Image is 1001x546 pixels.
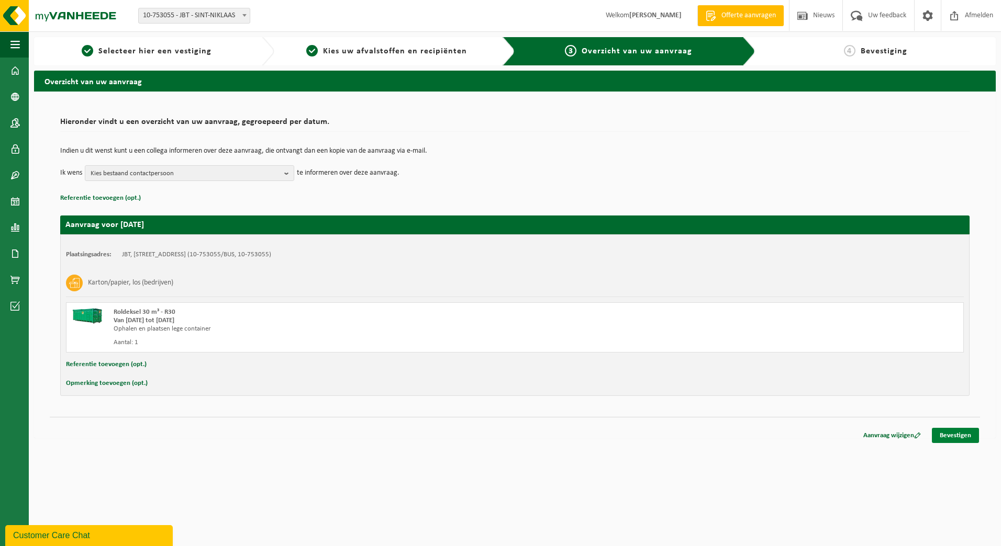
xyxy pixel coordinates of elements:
[855,428,929,443] a: Aanvraag wijzigen
[66,251,112,258] strong: Plaatsingsadres:
[5,523,175,546] iframe: chat widget
[66,377,148,390] button: Opmerking toevoegen (opt.)
[139,8,250,23] span: 10-753055 - JBT - SINT-NIKLAAS
[85,165,294,181] button: Kies bestaand contactpersoon
[60,118,970,132] h2: Hieronder vindt u een overzicht van uw aanvraag, gegroepeerd per datum.
[91,166,280,181] span: Kies bestaand contactpersoon
[629,12,682,19] strong: [PERSON_NAME]
[82,45,93,56] span: 1
[114,317,174,324] strong: Van [DATE] tot [DATE]
[66,358,147,371] button: Referentie toevoegen (opt.)
[697,5,784,26] a: Offerte aanvragen
[861,47,907,55] span: Bevestiging
[114,338,557,347] div: Aantal: 1
[297,165,399,181] p: te informeren over deze aanvraag.
[932,428,979,443] a: Bevestigen
[65,221,144,229] strong: Aanvraag voor [DATE]
[60,147,970,155] p: Indien u dit wenst kunt u een collega informeren over deze aanvraag, die ontvangt dan een kopie v...
[280,45,494,58] a: 2Kies uw afvalstoffen en recipiënten
[565,45,576,56] span: 3
[122,251,271,259] td: JBT, [STREET_ADDRESS] (10-753055/BUS, 10-753055)
[34,71,996,91] h2: Overzicht van uw aanvraag
[60,191,141,205] button: Referentie toevoegen (opt.)
[582,47,692,55] span: Overzicht van uw aanvraag
[72,308,103,324] img: HK-XR-30-GN-00.png
[60,165,82,181] p: Ik wens
[719,10,778,21] span: Offerte aanvragen
[98,47,212,55] span: Selecteer hier een vestiging
[844,45,855,56] span: 4
[88,275,173,291] h3: Karton/papier, los (bedrijven)
[138,8,250,24] span: 10-753055 - JBT - SINT-NIKLAAS
[39,45,253,58] a: 1Selecteer hier een vestiging
[323,47,467,55] span: Kies uw afvalstoffen en recipiënten
[306,45,318,56] span: 2
[114,309,175,315] span: Roldeksel 30 m³ - R30
[114,325,557,333] div: Ophalen en plaatsen lege container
